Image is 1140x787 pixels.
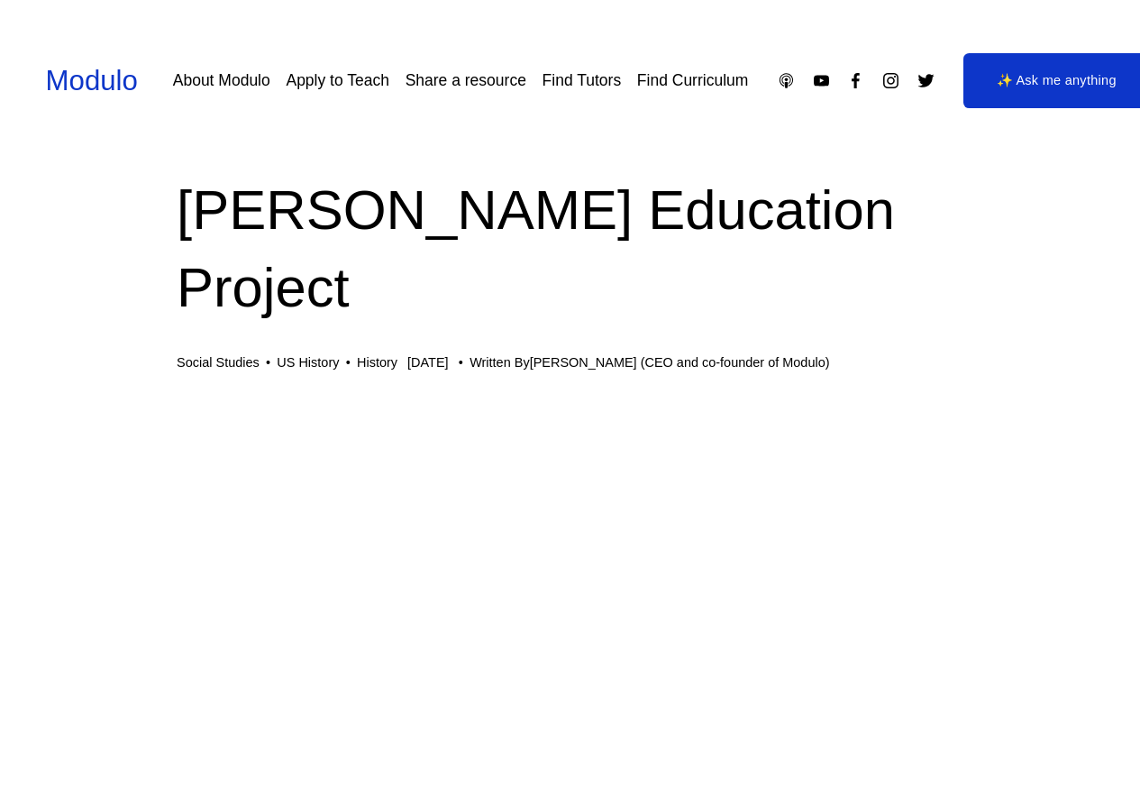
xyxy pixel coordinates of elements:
a: Twitter [917,71,935,90]
a: About Modulo [173,65,270,96]
a: [PERSON_NAME] (CEO and co-founder of Modulo) [530,355,830,370]
a: Apple Podcasts [777,71,796,90]
a: Apply to Teach [286,65,388,96]
div: Written By [470,355,829,371]
a: Modulo [46,65,138,96]
span: [DATE] [407,355,449,370]
h1: [PERSON_NAME] Education Project [177,171,963,326]
a: Social Studies [177,355,260,370]
a: YouTube [812,71,831,90]
a: Facebook [846,71,865,90]
a: US History [277,355,339,370]
a: Find Curriculum [637,65,749,96]
a: Share a resource [406,65,526,96]
a: Instagram [881,71,900,90]
a: Find Tutors [543,65,622,96]
a: History [357,355,397,370]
